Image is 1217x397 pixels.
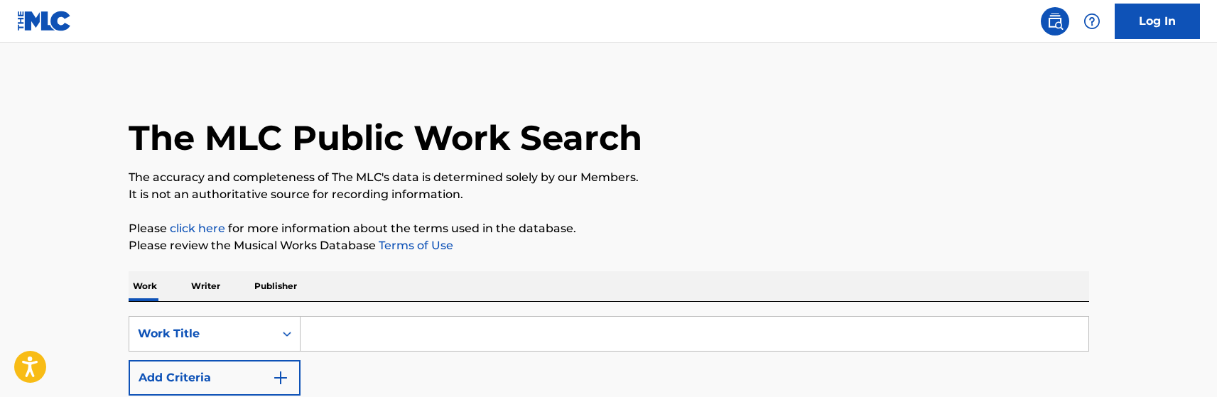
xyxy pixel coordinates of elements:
[170,222,225,235] a: click here
[129,186,1089,203] p: It is not an authoritative source for recording information.
[129,360,301,396] button: Add Criteria
[1078,7,1106,36] div: Help
[129,271,161,301] p: Work
[1083,13,1100,30] img: help
[129,116,642,159] h1: The MLC Public Work Search
[129,237,1089,254] p: Please review the Musical Works Database
[17,11,72,31] img: MLC Logo
[1046,13,1064,30] img: search
[250,271,301,301] p: Publisher
[129,220,1089,237] p: Please for more information about the terms used in the database.
[187,271,225,301] p: Writer
[1041,7,1069,36] a: Public Search
[376,239,453,252] a: Terms of Use
[129,169,1089,186] p: The accuracy and completeness of The MLC's data is determined solely by our Members.
[1115,4,1200,39] a: Log In
[138,325,266,342] div: Work Title
[272,369,289,386] img: 9d2ae6d4665cec9f34b9.svg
